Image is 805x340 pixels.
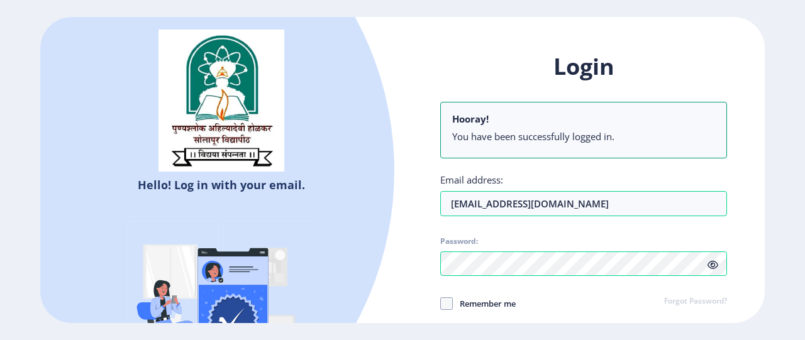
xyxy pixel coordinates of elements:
[452,130,715,143] li: You have been successfully logged in.
[440,173,503,186] label: Email address:
[664,296,727,307] a: Forgot Password?
[440,191,727,216] input: Email address
[440,52,727,82] h1: Login
[440,236,478,246] label: Password:
[452,112,489,125] b: Hooray!
[158,30,284,172] img: sulogo.png
[453,296,516,311] span: Remember me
